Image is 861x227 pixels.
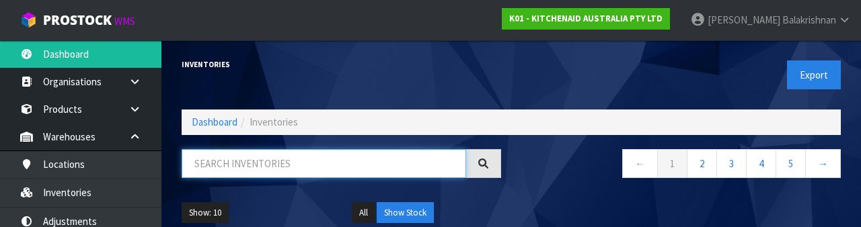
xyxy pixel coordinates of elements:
[787,60,841,89] button: Export
[746,149,776,178] a: 4
[687,149,717,178] a: 2
[192,116,237,128] a: Dashboard
[521,149,841,182] nav: Page navigation
[622,149,658,178] a: ←
[776,149,806,178] a: 5
[182,60,501,69] h1: Inventories
[782,13,836,26] span: Balakrishnan
[377,202,434,224] button: Show Stock
[114,15,135,28] small: WMS
[805,149,841,178] a: →
[352,202,375,224] button: All
[250,116,298,128] span: Inventories
[657,149,687,178] a: 1
[502,8,670,30] a: K01 - KITCHENAID AUSTRALIA PTY LTD
[182,202,229,224] button: Show: 10
[43,11,112,29] span: ProStock
[20,11,37,28] img: cube-alt.png
[509,13,663,24] strong: K01 - KITCHENAID AUSTRALIA PTY LTD
[708,13,780,26] span: [PERSON_NAME]
[716,149,747,178] a: 3
[182,149,466,178] input: Search inventories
